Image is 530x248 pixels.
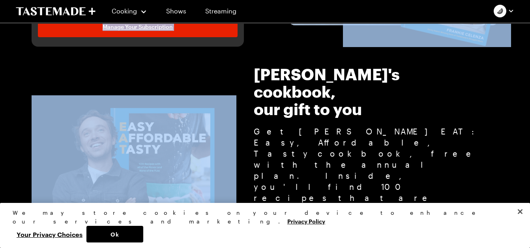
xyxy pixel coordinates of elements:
h3: [PERSON_NAME]'s cookbook, our gift to you [254,66,479,118]
button: Ok [86,226,143,242]
div: We may store cookies on your device to enhance our services and marketing. [13,208,511,226]
button: Profile picture [494,5,514,17]
button: Your Privacy Choices [13,226,86,242]
img: Profile picture [494,5,506,17]
button: Cooking [111,2,147,21]
div: Privacy [13,208,511,242]
a: Manage Your Subscription [38,17,238,37]
a: More information about your privacy, opens in a new tab [287,217,325,225]
a: To Tastemade Home Page [16,7,96,16]
button: Close [511,203,529,220]
span: Manage Your Subscription [103,23,173,31]
span: Cooking [112,7,137,15]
